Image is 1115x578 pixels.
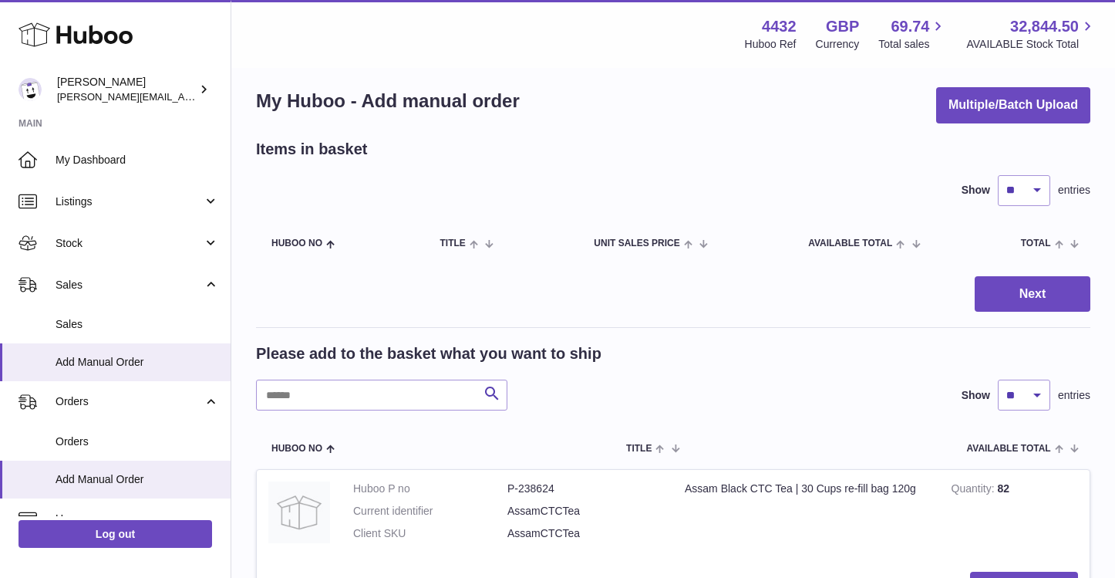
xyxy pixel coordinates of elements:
span: entries [1058,388,1090,403]
dt: Client SKU [353,526,507,541]
span: My Dashboard [56,153,219,167]
span: 32,844.50 [1010,16,1079,37]
h2: Items in basket [256,139,368,160]
strong: GBP [826,16,859,37]
dd: AssamCTCTea [507,504,662,519]
span: Title [626,444,652,454]
strong: 4432 [762,16,797,37]
dd: P-238624 [507,482,662,496]
span: Sales [56,317,219,332]
span: Huboo no [271,444,322,454]
a: Log out [19,520,212,548]
h2: Please add to the basket what you want to ship [256,343,601,364]
div: [PERSON_NAME] [57,75,196,104]
span: Total [1021,238,1051,248]
span: AVAILABLE Total [808,238,892,248]
h1: My Huboo - Add manual order [256,89,520,113]
span: [PERSON_NAME][EMAIL_ADDRESS][DOMAIN_NAME] [57,90,309,103]
img: Assam Black CTC Tea | 30 Cups re-fill bag 120g [268,482,330,543]
div: Currency [816,37,860,52]
a: 69.74 Total sales [878,16,947,52]
dt: Huboo P no [353,482,507,496]
span: Sales [56,278,203,292]
div: Huboo Ref [745,37,797,52]
span: AVAILABLE Stock Total [966,37,1096,52]
span: Usage [56,512,219,526]
span: Unit Sales Price [594,238,679,248]
span: AVAILABLE Total [967,444,1051,454]
span: Add Manual Order [56,355,219,370]
dd: AssamCTCTea [507,526,662,541]
span: 69.74 [891,16,929,37]
span: Huboo no [271,238,322,248]
td: 82 [940,470,1090,560]
span: Listings [56,194,203,209]
img: akhil@amalachai.com [19,78,42,101]
span: Add Manual Order [56,472,219,487]
button: Multiple/Batch Upload [936,87,1090,123]
span: entries [1058,183,1090,198]
span: Total sales [878,37,947,52]
label: Show [962,183,990,198]
span: Orders [56,434,219,449]
dt: Current identifier [353,504,507,519]
span: Title [440,238,465,248]
a: 32,844.50 AVAILABLE Stock Total [966,16,1096,52]
label: Show [962,388,990,403]
span: Orders [56,394,203,409]
button: Next [975,276,1090,313]
strong: Quantity [952,482,998,499]
td: Assam Black CTC Tea | 30 Cups re-fill bag 120g [673,470,940,560]
span: Stock [56,236,203,251]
